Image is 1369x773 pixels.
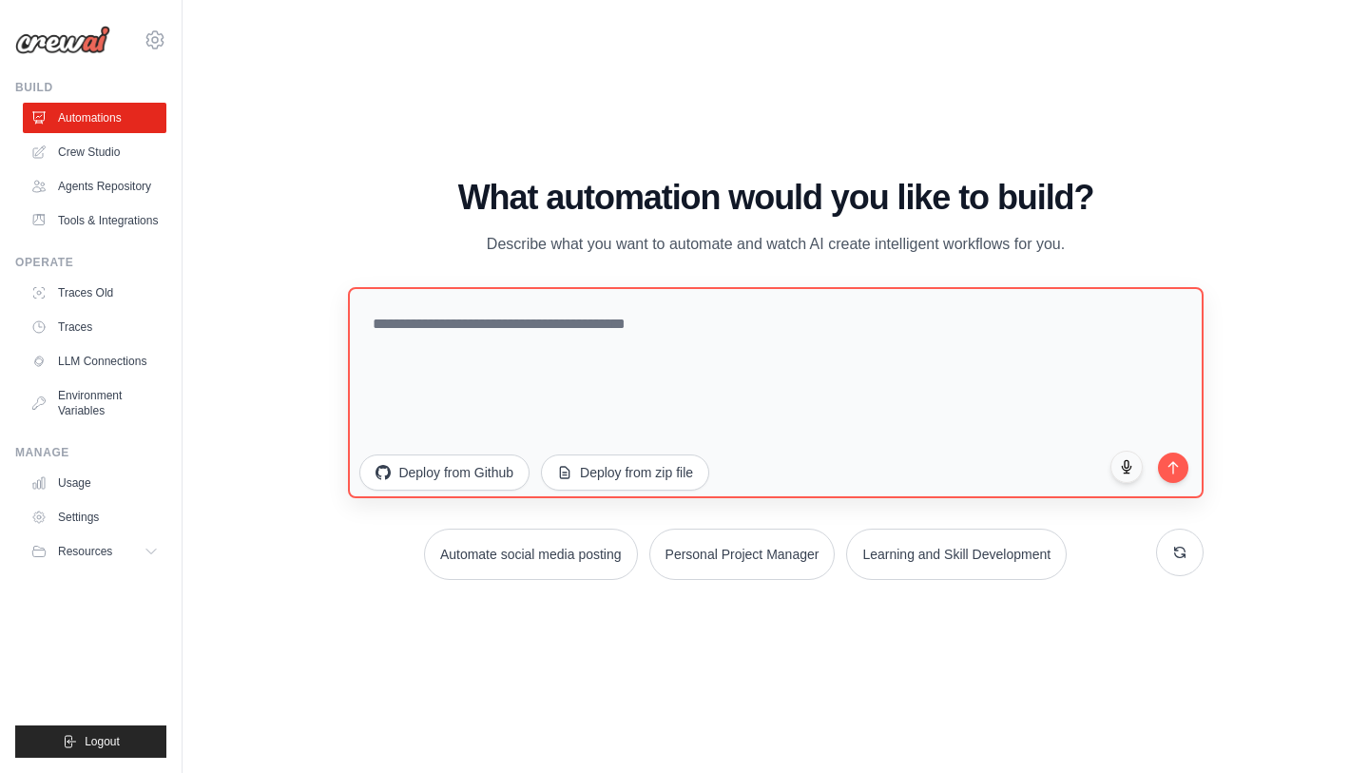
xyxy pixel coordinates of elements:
div: Manage [15,445,166,460]
div: Build [15,80,166,95]
a: Traces Old [23,278,166,308]
div: Operate [15,255,166,270]
button: Automate social media posting [424,529,638,580]
a: LLM Connections [23,346,166,377]
h1: What automation would you like to build? [348,179,1203,217]
a: Automations [23,103,166,133]
button: Learning and Skill Development [846,529,1067,580]
p: Describe what you want to automate and watch AI create intelligent workflows for you. [456,232,1095,257]
a: Settings [23,502,166,532]
button: Resources [23,536,166,567]
button: Deploy from zip file [541,454,709,491]
button: Deploy from Github [359,454,530,491]
button: Personal Project Manager [649,529,836,580]
a: Agents Repository [23,171,166,202]
button: Logout [15,725,166,758]
img: Logo [15,26,110,54]
iframe: Chat Widget [1274,682,1369,773]
a: Usage [23,468,166,498]
a: Traces [23,312,166,342]
a: Tools & Integrations [23,205,166,236]
a: Environment Variables [23,380,166,426]
span: Logout [85,734,120,749]
span: Resources [58,544,112,559]
a: Crew Studio [23,137,166,167]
